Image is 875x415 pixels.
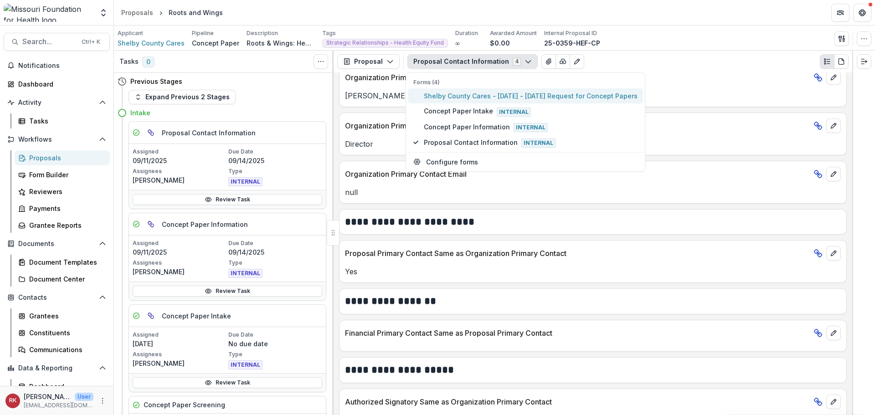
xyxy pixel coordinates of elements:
[192,38,239,48] p: Concept Paper
[228,339,322,348] p: No due date
[544,38,600,48] p: 25-0359-HEF-CP
[570,54,584,69] button: Edit as form
[826,326,841,340] button: edit
[121,8,153,17] div: Proposals
[133,331,226,339] p: Assigned
[18,99,95,107] span: Activity
[97,4,110,22] button: Open entity switcher
[133,194,322,205] a: Review Task
[133,148,226,156] p: Assigned
[15,342,110,357] a: Communications
[4,33,110,51] button: Search...
[514,123,548,132] span: Internal
[15,113,110,128] a: Tasks
[133,259,226,267] p: Assignees
[4,361,110,375] button: Open Data & Reporting
[18,240,95,248] span: Documents
[424,138,638,148] span: Proposal Contact Information
[228,239,322,247] p: Due Date
[15,167,110,182] a: Form Builder
[24,392,71,401] p: [PERSON_NAME]
[29,204,103,213] div: Payments
[826,167,841,181] button: edit
[4,4,93,22] img: Missouri Foundation for Health logo
[80,37,102,47] div: Ctrl + K
[228,247,322,257] p: 09/14/2025
[18,364,95,372] span: Data & Reporting
[118,29,143,37] p: Applicant
[162,220,248,229] h5: Concept Paper Information
[413,78,638,87] p: Forms (4)
[15,218,110,233] a: Grantee Reports
[29,328,103,338] div: Constituents
[162,311,231,321] h5: Concept Paper Intake
[15,379,110,394] a: Dashboard
[455,38,460,48] p: ∞
[15,272,110,287] a: Document Center
[29,170,103,179] div: Form Builder
[15,255,110,270] a: Document Templates
[9,398,16,404] div: Renee Klann
[521,138,556,148] span: Internal
[4,58,110,73] button: Notifications
[4,236,110,251] button: Open Documents
[455,29,478,37] p: Duration
[424,122,638,132] span: Concept Paper Information
[15,308,110,323] a: Grantees
[247,29,278,37] p: Description
[29,220,103,230] div: Grantee Reports
[15,184,110,199] a: Reviewers
[820,54,834,69] button: Plaintext view
[144,308,158,323] button: View dependent tasks
[345,266,841,277] p: Yes
[18,294,95,302] span: Contacts
[144,125,158,140] button: Parent task
[133,359,226,368] p: [PERSON_NAME]
[133,239,226,247] p: Assigned
[130,108,150,118] h4: Intake
[118,6,157,19] a: Proposals
[192,29,214,37] p: Pipeline
[228,269,262,278] span: INTERNAL
[490,29,537,37] p: Awarded Amount
[144,217,158,231] button: Parent task
[345,120,810,131] p: Organization Primary Contact Title
[337,54,400,69] button: Proposal
[228,177,262,186] span: INTERNAL
[15,325,110,340] a: Constituents
[133,377,322,388] a: Review Task
[228,167,322,175] p: Type
[345,396,810,407] p: Authorized Signatory Same as Organization Primary Contact
[162,128,256,138] h5: Proposal Contact Information
[133,286,322,297] a: Review Task
[826,246,841,261] button: edit
[15,150,110,165] a: Proposals
[24,401,93,410] p: [EMAIL_ADDRESS][DOMAIN_NAME]
[826,395,841,409] button: edit
[541,54,556,69] button: View Attached Files
[228,350,322,359] p: Type
[326,40,444,46] span: Strategic Relationships - Health Equity Fund
[130,77,182,86] h4: Previous Stages
[228,156,322,165] p: 09/14/2025
[129,90,236,104] button: Expand Previous 2 Stages
[834,54,849,69] button: PDF view
[345,328,810,338] p: Financial Primary Contact Same as Proposal Primary Contact
[345,248,810,259] p: Proposal Primary Contact Same as Organization Primary Contact
[497,108,531,117] span: Internal
[29,153,103,163] div: Proposals
[857,54,871,69] button: Expand right
[29,311,103,321] div: Grantees
[133,267,226,277] p: [PERSON_NAME]
[133,167,226,175] p: Assignees
[133,247,226,257] p: 09/11/2025
[29,257,103,267] div: Document Templates
[118,38,185,48] a: Shelby County Cares
[345,90,841,101] p: [PERSON_NAME]
[228,148,322,156] p: Due Date
[133,175,226,185] p: [PERSON_NAME]
[407,54,538,69] button: Proposal Contact Information4
[831,4,849,22] button: Partners
[826,70,841,85] button: edit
